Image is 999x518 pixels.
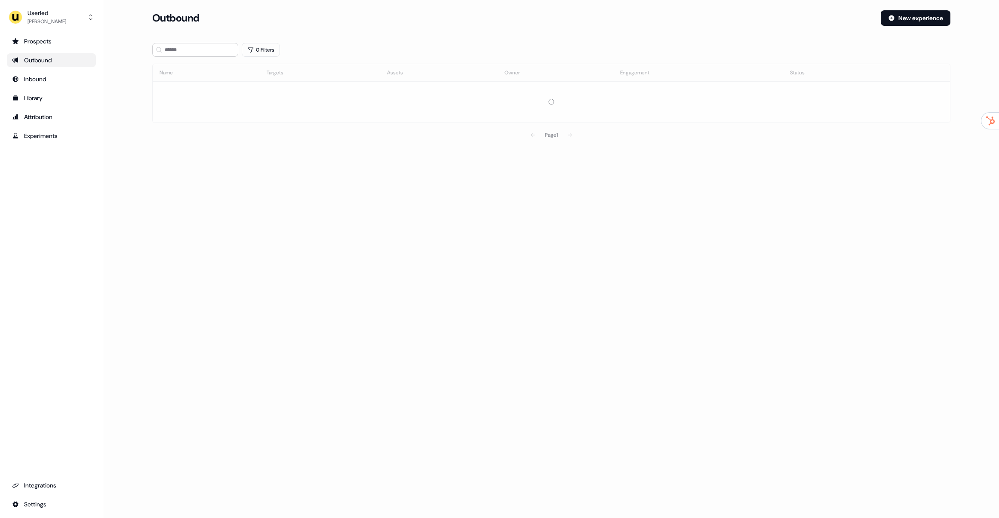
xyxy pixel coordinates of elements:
[28,9,66,17] div: Userled
[12,75,91,83] div: Inbound
[7,91,96,105] a: Go to templates
[12,132,91,140] div: Experiments
[12,56,91,64] div: Outbound
[12,481,91,490] div: Integrations
[28,17,66,26] div: [PERSON_NAME]
[7,72,96,86] a: Go to Inbound
[152,12,200,25] h3: Outbound
[12,500,91,509] div: Settings
[242,43,280,57] button: 0 Filters
[881,10,950,26] button: New experience
[7,53,96,67] a: Go to outbound experience
[7,497,96,511] a: Go to integrations
[7,34,96,48] a: Go to prospects
[12,37,91,46] div: Prospects
[7,7,96,28] button: Userled[PERSON_NAME]
[7,478,96,492] a: Go to integrations
[7,110,96,124] a: Go to attribution
[12,94,91,102] div: Library
[12,113,91,121] div: Attribution
[7,129,96,143] a: Go to experiments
